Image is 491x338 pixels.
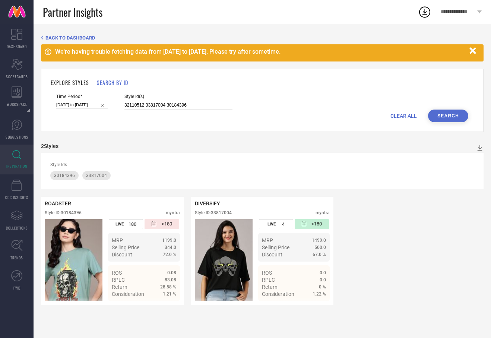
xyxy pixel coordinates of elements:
a: Details [302,304,326,310]
span: RPLC [262,277,275,283]
span: 344.0 [165,245,176,250]
span: 180 [129,221,136,227]
div: 2 Styles [41,143,58,149]
span: 33817004 [86,173,107,178]
div: Style Ids [50,162,474,167]
span: 72.0 % [163,252,176,257]
span: 0.08 [167,270,176,275]
span: 30184396 [54,173,75,178]
span: BACK TO DASHBOARD [45,35,95,41]
div: Number of days the style has been live on the platform [109,219,143,229]
span: <180 [311,221,322,227]
span: RPLC [112,277,125,283]
span: MRP [262,237,273,243]
div: Number of days since the style was first listed on the platform [145,219,179,229]
span: Discount [112,252,132,258]
span: 1.22 % [313,291,326,297]
span: INSPIRATION [6,163,27,169]
span: MRP [112,237,123,243]
span: 4 [282,221,285,227]
span: 67.0 % [313,252,326,257]
span: LIVE [115,222,124,227]
span: 0.0 [320,270,326,275]
input: Enter comma separated style ids e.g. 12345, 67890 [124,101,232,110]
span: COLLECTIONS [6,225,28,231]
span: 0.0 [320,277,326,282]
span: CLEAR ALL [390,113,417,119]
div: Open download list [418,5,431,19]
span: Style Id(s) [124,94,232,99]
span: 83.08 [165,277,176,282]
input: Select time period [56,101,108,109]
span: Return [262,284,278,290]
img: Style preview image [45,219,102,301]
span: Time Period* [56,94,108,99]
div: We're having trouble fetching data from [DATE] to [DATE]. Please try after sometime. [55,48,466,55]
div: Style ID: 33817004 [195,210,232,215]
div: Back TO Dashboard [41,35,484,41]
h1: SEARCH BY ID [97,79,128,86]
span: DIVERSIFY [195,200,220,206]
div: Style ID: 30184396 [45,210,82,215]
a: Details [152,304,176,310]
span: ROS [262,270,272,276]
span: Details [159,304,176,310]
div: Click to view image [195,219,253,301]
span: CDC INSIGHTS [5,195,28,200]
span: SCORECARDS [6,74,28,79]
span: Partner Insights [43,4,102,20]
div: myntra [166,210,180,215]
span: Discount [262,252,282,258]
span: Consideration [112,291,144,297]
div: myntra [316,210,330,215]
span: FWD [13,285,20,291]
span: >180 [162,221,172,227]
img: Style preview image [195,219,253,301]
span: 1499.0 [312,238,326,243]
span: 1.21 % [163,291,176,297]
span: Selling Price [112,244,139,250]
span: ROS [112,270,122,276]
span: Details [309,304,326,310]
span: TRENDS [10,255,23,260]
span: DASHBOARD [7,44,27,49]
span: Consideration [262,291,294,297]
span: 500.0 [314,245,326,250]
span: Selling Price [262,244,289,250]
span: LIVE [267,222,276,227]
h1: EXPLORE STYLES [51,79,89,86]
span: WORKSPACE [7,101,27,107]
div: Number of days since the style was first listed on the platform [295,219,329,229]
span: SUGGESTIONS [6,134,28,140]
span: Return [112,284,127,290]
button: Search [428,110,468,122]
div: Click to view image [45,219,102,301]
span: 1199.0 [162,238,176,243]
span: 0 % [319,284,326,290]
div: Number of days the style has been live on the platform [259,219,293,229]
span: ROADSTER [45,200,71,206]
span: 28.58 % [160,284,176,290]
